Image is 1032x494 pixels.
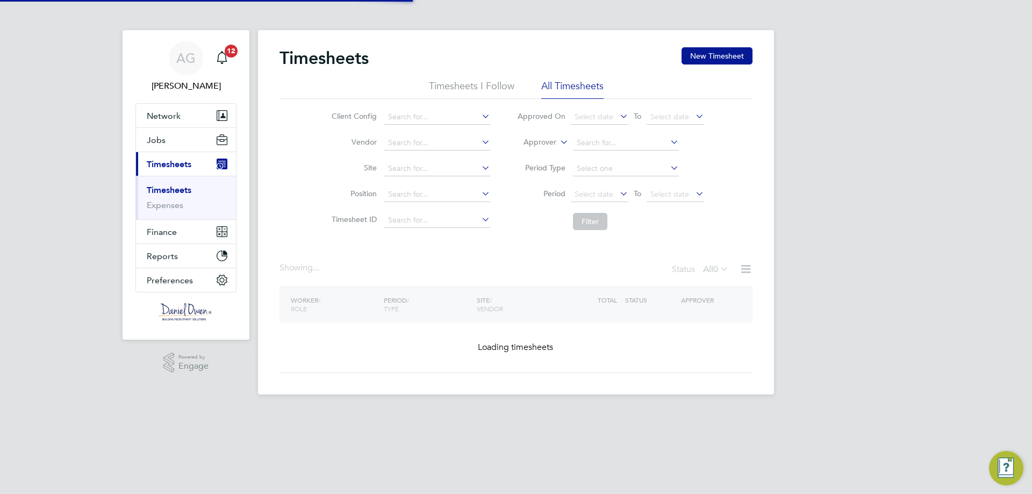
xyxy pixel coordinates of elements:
a: Timesheets [147,185,191,195]
a: AG[PERSON_NAME] [135,41,236,92]
nav: Main navigation [123,30,249,340]
label: Site [328,163,377,173]
span: Select date [575,189,613,199]
input: Search for... [384,213,490,228]
span: Select date [650,189,689,199]
span: Timesheets [147,159,191,169]
label: Period Type [517,163,565,173]
a: Powered byEngage [163,353,209,373]
button: Timesheets [136,152,236,176]
span: To [630,109,644,123]
img: danielowen-logo-retina.png [159,303,213,320]
span: Select date [650,112,689,121]
li: Timesheets I Follow [429,80,514,99]
input: Search for... [384,110,490,125]
span: Reports [147,251,178,261]
button: Finance [136,220,236,244]
span: Preferences [147,275,193,285]
span: Network [147,111,181,121]
button: Network [136,104,236,127]
label: Vendor [328,137,377,147]
input: Select one [573,161,679,176]
button: Reports [136,244,236,268]
button: Jobs [136,128,236,152]
span: Engage [178,362,209,371]
h2: Timesheets [279,47,369,69]
a: Go to home page [135,303,236,320]
label: Period [517,189,565,198]
span: Amy Garcia [135,80,236,92]
a: 12 [211,41,233,75]
div: Showing [279,262,321,274]
button: Filter [573,213,607,230]
span: To [630,187,644,201]
span: 12 [225,45,238,58]
input: Search for... [384,135,490,151]
button: Engage Resource Center [989,451,1023,485]
label: Timesheet ID [328,214,377,224]
label: Client Config [328,111,377,121]
span: Select date [575,112,613,121]
label: Approver [508,137,556,148]
span: Finance [147,227,177,237]
span: AG [176,51,196,65]
span: 0 [713,264,718,275]
a: Expenses [147,200,183,210]
label: Position [328,189,377,198]
span: Jobs [147,135,166,145]
li: All Timesheets [541,80,604,99]
button: New Timesheet [682,47,752,65]
span: Powered by [178,353,209,362]
label: All [703,264,729,275]
button: Preferences [136,268,236,292]
label: Approved On [517,111,565,121]
span: ... [313,262,319,273]
input: Search for... [384,161,490,176]
input: Search for... [573,135,679,151]
div: Timesheets [136,176,236,219]
div: Status [672,262,731,277]
input: Search for... [384,187,490,202]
